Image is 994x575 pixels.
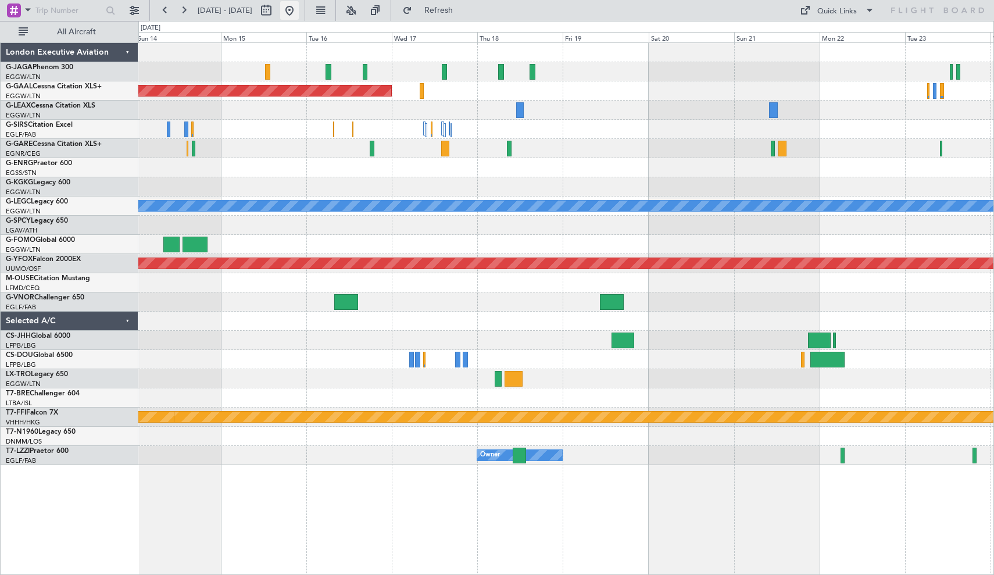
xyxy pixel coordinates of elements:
[6,122,73,128] a: G-SIRSCitation Excel
[6,275,34,282] span: M-OUSE
[6,130,36,139] a: EGLF/FAB
[6,437,42,446] a: DNMM/LOS
[6,256,81,263] a: G-YFOXFalcon 2000EX
[6,169,37,177] a: EGSS/STN
[6,275,90,282] a: M-OUSECitation Mustang
[820,32,905,42] div: Mon 22
[30,28,123,36] span: All Aircraft
[6,188,41,197] a: EGGW/LTN
[6,371,68,378] a: LX-TROLegacy 650
[794,1,880,20] button: Quick Links
[6,160,72,167] a: G-ENRGPraetor 600
[563,32,648,42] div: Fri 19
[6,409,26,416] span: T7-FFI
[6,179,33,186] span: G-KGKG
[817,6,857,17] div: Quick Links
[6,198,31,205] span: G-LEGC
[6,73,41,81] a: EGGW/LTN
[6,149,41,158] a: EGNR/CEG
[6,102,95,109] a: G-LEAXCessna Citation XLS
[6,380,41,388] a: EGGW/LTN
[221,32,306,42] div: Mon 15
[6,371,31,378] span: LX-TRO
[6,237,75,244] a: G-FOMOGlobal 6000
[6,352,73,359] a: CS-DOUGlobal 6500
[480,447,500,464] div: Owner
[6,418,40,427] a: VHHH/HKG
[6,333,70,340] a: CS-JHHGlobal 6000
[141,23,160,33] div: [DATE]
[734,32,820,42] div: Sun 21
[6,303,36,312] a: EGLF/FAB
[397,1,467,20] button: Refresh
[6,256,33,263] span: G-YFOX
[35,2,102,19] input: Trip Number
[6,352,33,359] span: CS-DOU
[6,83,102,90] a: G-GAALCessna Citation XLS+
[477,32,563,42] div: Thu 18
[6,226,37,235] a: LGAV/ATH
[6,92,41,101] a: EGGW/LTN
[392,32,477,42] div: Wed 17
[6,294,84,301] a: G-VNORChallenger 650
[6,390,80,397] a: T7-BREChallenger 604
[6,333,31,340] span: CS-JHH
[6,179,70,186] a: G-KGKGLegacy 600
[135,32,221,42] div: Sun 14
[6,217,68,224] a: G-SPCYLegacy 650
[6,217,31,224] span: G-SPCY
[6,64,33,71] span: G-JAGA
[6,122,28,128] span: G-SIRS
[6,198,68,205] a: G-LEGCLegacy 600
[6,284,40,292] a: LFMD/CEQ
[6,448,69,455] a: T7-LZZIPraetor 600
[6,207,41,216] a: EGGW/LTN
[6,83,33,90] span: G-GAAL
[6,448,30,455] span: T7-LZZI
[6,102,31,109] span: G-LEAX
[649,32,734,42] div: Sat 20
[13,23,126,41] button: All Aircraft
[6,456,36,465] a: EGLF/FAB
[6,245,41,254] a: EGGW/LTN
[6,341,36,350] a: LFPB/LBG
[6,390,30,397] span: T7-BRE
[6,428,38,435] span: T7-N1960
[6,141,33,148] span: G-GARE
[6,265,41,273] a: UUMO/OSF
[6,428,76,435] a: T7-N1960Legacy 650
[6,111,41,120] a: EGGW/LTN
[6,64,73,71] a: G-JAGAPhenom 300
[6,399,32,408] a: LTBA/ISL
[6,160,33,167] span: G-ENRG
[6,237,35,244] span: G-FOMO
[6,360,36,369] a: LFPB/LBG
[6,409,58,416] a: T7-FFIFalcon 7X
[6,141,102,148] a: G-GARECessna Citation XLS+
[6,294,34,301] span: G-VNOR
[198,5,252,16] span: [DATE] - [DATE]
[414,6,463,15] span: Refresh
[905,32,991,42] div: Tue 23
